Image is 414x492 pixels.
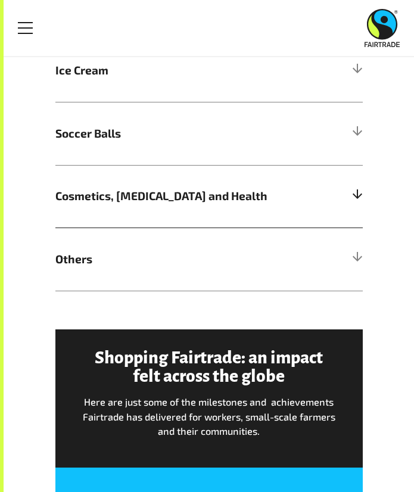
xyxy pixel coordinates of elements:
span: Soccer Balls [55,125,286,142]
span: Here are just some of the milestones and achievements Fairtrade has delivered for workers, small-... [83,396,335,437]
span: Cosmetics, [MEDICAL_DATA] and Health [55,188,286,205]
img: Fairtrade Australia New Zealand logo [365,9,400,47]
span: Ice Cream [55,62,286,79]
span: Others [55,251,286,268]
a: Toggle Menu [11,13,41,43]
h3: Shopping Fairtrade: an impact felt across the globe [82,348,336,386]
